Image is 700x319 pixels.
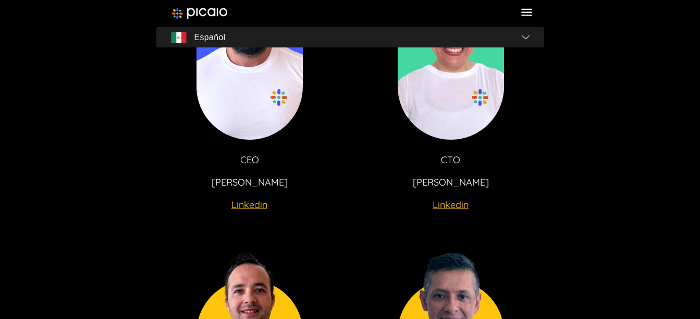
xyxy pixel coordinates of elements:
u: Linkedin [433,199,469,211]
img: flag [171,32,187,43]
img: flag [522,35,530,39]
p: CEO [240,153,259,167]
a: Linkedin [231,198,267,212]
button: flagEspañolflag [156,27,544,48]
u: Linkedin [231,199,267,211]
a: Linkedin [433,198,469,212]
span: Español [194,30,226,45]
img: image [172,8,228,19]
p: [PERSON_NAME] [212,175,288,190]
p: [PERSON_NAME] [413,175,489,190]
p: CTO [441,153,460,167]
